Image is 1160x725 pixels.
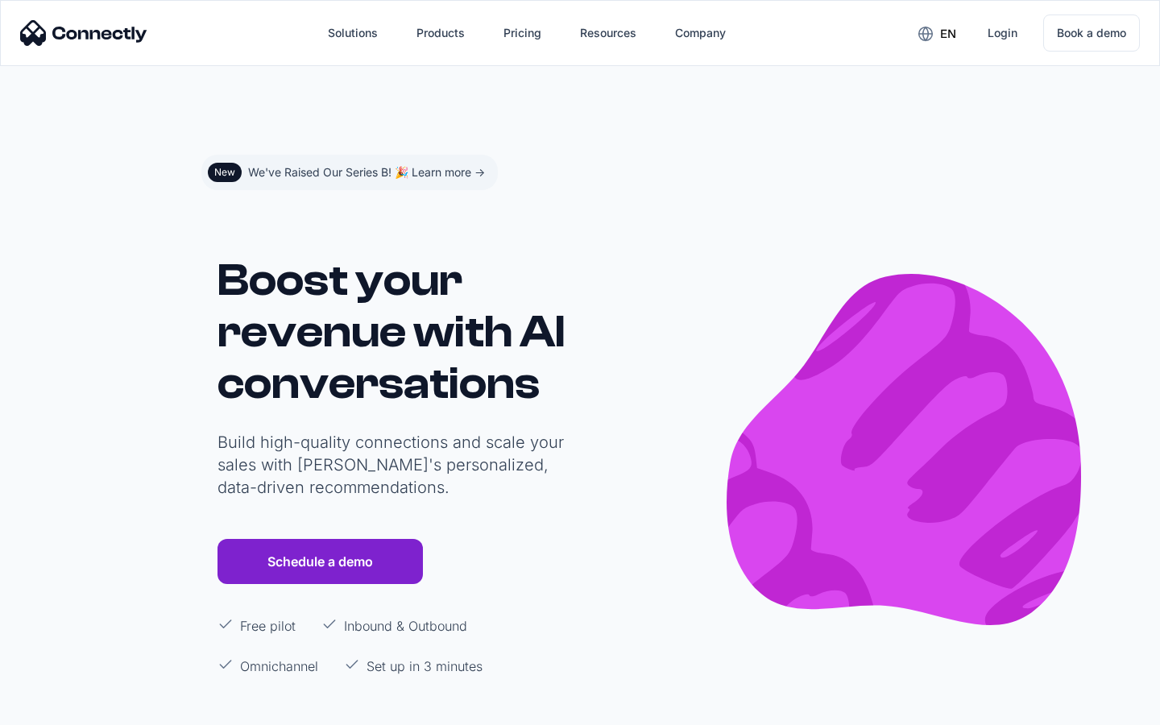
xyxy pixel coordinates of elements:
[328,22,378,44] div: Solutions
[416,22,465,44] div: Products
[217,255,572,409] h1: Boost your revenue with AI conversations
[1043,14,1140,52] a: Book a demo
[217,539,423,584] a: Schedule a demo
[975,14,1030,52] a: Login
[240,616,296,636] p: Free pilot
[248,161,485,184] div: We've Raised Our Series B! 🎉 Learn more ->
[940,23,956,45] div: en
[214,166,235,179] div: New
[240,657,318,676] p: Omnichannel
[367,657,483,676] p: Set up in 3 minutes
[580,22,636,44] div: Resources
[20,20,147,46] img: Connectly Logo
[988,22,1017,44] div: Login
[217,431,572,499] p: Build high-quality connections and scale your sales with [PERSON_NAME]'s personalized, data-drive...
[491,14,554,52] a: Pricing
[32,697,97,719] ul: Language list
[503,22,541,44] div: Pricing
[675,22,726,44] div: Company
[201,155,498,190] a: NewWe've Raised Our Series B! 🎉 Learn more ->
[344,616,467,636] p: Inbound & Outbound
[16,695,97,719] aside: Language selected: English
